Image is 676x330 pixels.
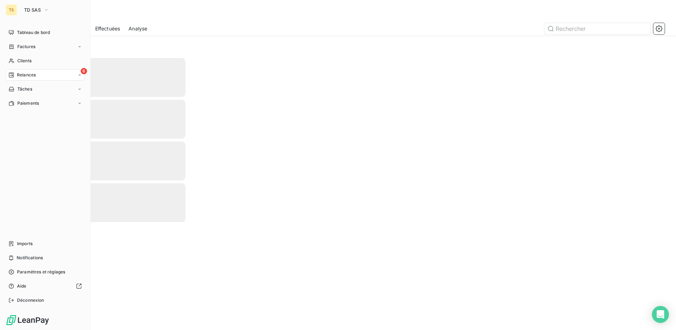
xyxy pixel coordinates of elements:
[652,306,669,323] div: Open Intercom Messenger
[6,280,85,292] a: Aide
[17,255,43,261] span: Notifications
[17,29,50,36] span: Tableau de bord
[6,314,50,326] img: Logo LeanPay
[17,241,33,247] span: Imports
[17,269,65,275] span: Paramètres et réglages
[17,100,39,106] span: Paiements
[17,283,27,289] span: Aide
[6,4,17,16] div: TS
[81,68,87,74] span: 6
[17,58,31,64] span: Clients
[95,25,120,32] span: Effectuées
[24,7,41,13] span: TD SAS
[17,297,44,303] span: Déconnexion
[128,25,147,32] span: Analyse
[544,23,651,34] input: Rechercher
[17,86,32,92] span: Tâches
[17,72,36,78] span: Relances
[17,44,35,50] span: Factures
